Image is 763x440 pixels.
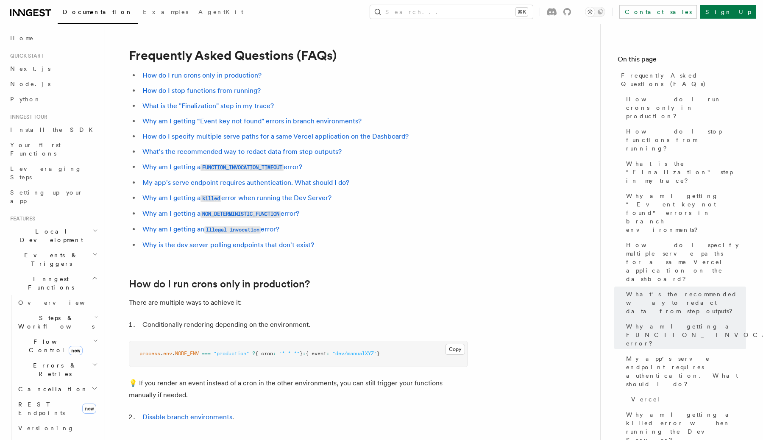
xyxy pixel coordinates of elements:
code: killed [200,195,221,202]
a: Why am I getting akillederror when running the Dev Server? [142,194,331,202]
span: What's the recommended way to redact data from step outputs? [626,290,746,315]
span: new [82,404,96,414]
a: Leveraging Steps [7,161,100,185]
span: Versioning [18,425,74,432]
span: Vercel [631,395,660,404]
span: Leveraging Steps [10,165,82,181]
span: Your first Functions [10,142,61,157]
h4: On this page [618,54,746,68]
span: Install the SDK [10,126,98,133]
a: How do I run crons only in production? [129,278,310,290]
span: Overview [18,299,106,306]
span: REST Endpoints [18,401,65,416]
code: Illegal invocation [204,226,261,234]
span: "production" [214,351,249,356]
span: "dev/manualXYZ" [332,351,377,356]
span: How do I stop functions from running? [626,127,746,153]
span: What is the "Finalization" step in my trace? [626,159,746,185]
span: } [300,351,303,356]
a: Examples [138,3,193,23]
button: Toggle dark mode [585,7,605,17]
a: Your first Functions [7,137,100,161]
a: What's the recommended way to redact data from step outputs? [623,287,746,319]
p: 💡 If you render an event instead of a cron in the other environments, you can still trigger your ... [129,377,468,401]
button: Errors & Retries [15,358,100,382]
span: Setting up your app [10,189,83,204]
span: Local Development [7,227,92,244]
span: : [303,351,306,356]
a: Why is the dev server polling endpoints that don't exist? [142,241,314,249]
a: Home [7,31,100,46]
span: Frequently Asked Questions (FAQs) [621,71,746,88]
span: My app's serve endpoint requires authentication. What should I do? [626,354,746,388]
a: Python [7,92,100,107]
span: Errors & Retries [15,361,92,378]
a: My app's serve endpoint requires authentication. What should I do? [142,178,349,187]
span: Quick start [7,53,44,59]
a: Overview [15,295,100,310]
span: How do I specify multiple serve paths for a same Vercel application on the dashboard? [626,241,746,283]
span: Home [10,34,34,42]
a: Node.js [7,76,100,92]
span: === [202,351,211,356]
span: Features [7,215,35,222]
a: What is the "Finalization" step in my trace? [623,156,746,188]
span: : [273,351,276,356]
a: REST Endpointsnew [15,397,100,421]
span: { event [306,351,326,356]
p: There are multiple ways to achieve it: [129,297,468,309]
span: Inngest tour [7,114,47,120]
span: Python [10,96,41,103]
span: { cron [255,351,273,356]
a: Why am I getting aFUNCTION_INVOCATION_TIMEOUTerror? [142,163,302,171]
code: FUNCTION_INVOCATION_TIMEOUT [200,164,284,171]
a: Install the SDK [7,122,100,137]
a: How do I specify multiple serve paths for a same Vercel application on the dashboard? [623,237,746,287]
span: process [139,351,160,356]
button: Copy [445,344,465,355]
span: Node.js [10,81,50,87]
span: . [172,351,175,356]
span: Why am I getting “Event key not found" errors in branch environments? [626,192,746,234]
span: Flow Control [15,337,93,354]
a: What is the "Finalization" step in my trace? [142,102,274,110]
a: Setting up your app [7,185,100,209]
a: What's the recommended way to redact data from step outputs? [142,148,342,156]
span: } [377,351,380,356]
a: AgentKit [193,3,248,23]
button: Local Development [7,224,100,248]
span: AgentKit [198,8,243,15]
span: . [160,351,163,356]
a: My app's serve endpoint requires authentication. What should I do? [623,351,746,392]
span: Next.js [10,65,50,72]
h1: Frequently Asked Questions (FAQs) [129,47,468,63]
a: Disable branch environments [142,413,232,421]
span: env [163,351,172,356]
span: NODE_ENV [175,351,199,356]
a: Vercel [628,392,746,407]
button: Steps & Workflows [15,310,100,334]
a: Why am I getting “Event key not found" errors in branch environments? [623,188,746,237]
span: How do I run crons only in production? [626,95,746,120]
span: : [326,351,329,356]
a: How do I run crons only in production? [623,92,746,124]
button: Events & Triggers [7,248,100,271]
kbd: ⌘K [516,8,528,16]
a: How do I run crons only in production? [142,71,262,79]
a: How do I specify multiple serve paths for a same Vercel application on the Dashboard? [142,132,409,140]
button: Flow Controlnew [15,334,100,358]
a: Why am I getting anIllegal invocationerror? [142,225,279,233]
a: Next.js [7,61,100,76]
code: NON_DETERMINISTIC_FUNCTION [200,211,281,218]
li: Conditionally rendering depending on the environment. [140,319,468,331]
button: Cancellation [15,382,100,397]
a: Sign Up [700,5,756,19]
span: Examples [143,8,188,15]
span: Steps & Workflows [15,314,95,331]
li: . [140,411,468,423]
a: How do I stop functions from running? [623,124,746,156]
a: Why am I getting “Event key not found" errors in branch environments? [142,117,362,125]
a: Contact sales [619,5,697,19]
button: Inngest Functions [7,271,100,295]
span: Cancellation [15,385,88,393]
